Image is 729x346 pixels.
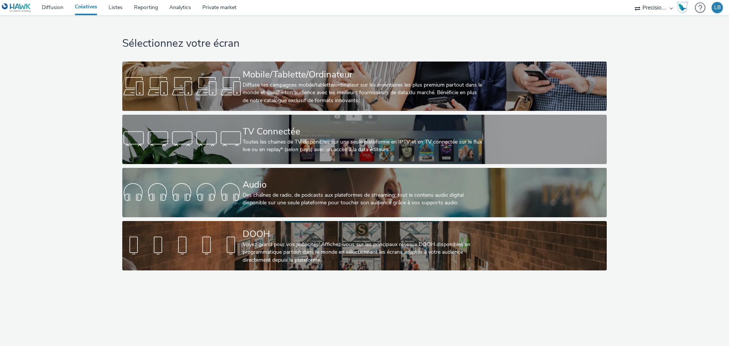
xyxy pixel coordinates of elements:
[2,3,31,13] img: undefined Logo
[243,68,483,81] div: Mobile/Tablette/Ordinateur
[677,2,688,14] img: Hawk Academy
[243,138,483,154] div: Toutes les chaines de TV disponibles sur une seule plateforme en IPTV et en TV connectée sur le f...
[677,2,691,14] a: Hawk Academy
[243,81,483,104] div: Diffuse tes campagnes mobile/tablette/ordinateur sur les inventaires les plus premium partout dan...
[243,241,483,264] div: Voyez grand pour vos publicités! Affichez-vous sur les principaux réseaux DOOH disponibles en pro...
[714,2,721,13] div: LB
[122,62,606,111] a: Mobile/Tablette/OrdinateurDiffuse tes campagnes mobile/tablette/ordinateur sur les inventaires le...
[122,36,606,51] h1: Sélectionnez votre écran
[243,125,483,138] div: TV Connectée
[122,115,606,164] a: TV ConnectéeToutes les chaines de TV disponibles sur une seule plateforme en IPTV et en TV connec...
[243,178,483,191] div: Audio
[243,191,483,207] div: Des chaînes de radio, de podcasts aux plateformes de streaming: tout le contenu audio digital dis...
[243,228,483,241] div: DOOH
[122,168,606,217] a: AudioDes chaînes de radio, de podcasts aux plateformes de streaming: tout le contenu audio digita...
[122,221,606,270] a: DOOHVoyez grand pour vos publicités! Affichez-vous sur les principaux réseaux DOOH disponibles en...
